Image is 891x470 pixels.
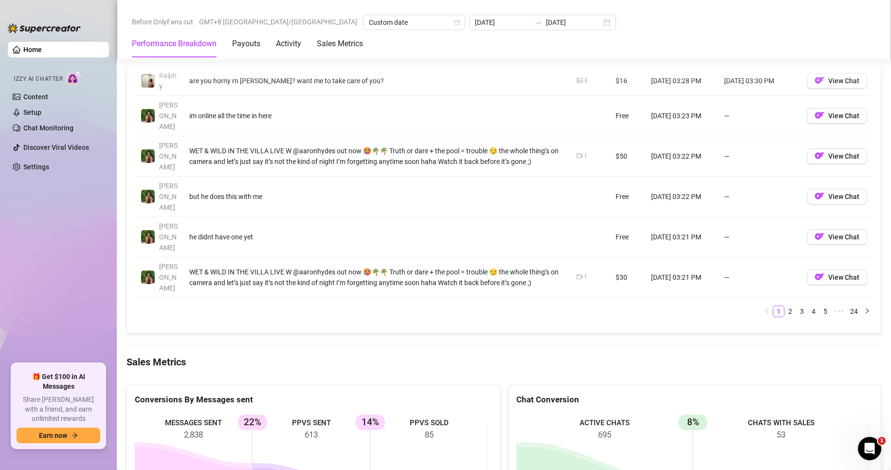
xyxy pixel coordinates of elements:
[610,177,645,217] td: Free
[828,152,859,160] span: View Chat
[784,306,796,317] li: 2
[454,19,460,25] span: calendar
[23,108,41,116] a: Setup
[807,195,867,202] a: OFView Chat
[858,437,881,460] iframe: Intercom live chat
[317,38,363,50] div: Sales Metrics
[189,110,565,121] div: im online all the time in here
[475,17,530,28] input: Start date
[159,101,178,130] span: [PERSON_NAME]
[815,110,824,120] img: OF
[17,395,100,424] span: Share [PERSON_NAME] with a friend, and earn unlimited rewards
[819,306,831,317] li: 5
[39,432,67,439] span: Earn now
[189,75,565,86] div: are you horny rn [PERSON_NAME]? want me to take care of you?
[159,182,178,211] span: [PERSON_NAME]
[232,38,260,50] div: Payouts
[828,273,859,281] span: View Chat
[132,38,217,50] div: Performance Breakdown
[807,154,867,162] a: OFView Chat
[718,66,801,96] td: [DATE] 03:30 PM
[645,177,718,217] td: [DATE] 03:22 PM
[861,306,873,317] li: Next Page
[546,17,601,28] input: End date
[189,191,565,202] div: but he does this with me
[141,109,155,123] img: Nathaniel
[141,190,155,203] img: Nathaniel
[761,306,773,317] button: left
[807,229,867,245] button: OFView Chat
[828,77,859,85] span: View Chat
[23,46,42,54] a: Home
[584,76,587,85] div: 3
[127,355,881,369] h4: Sales Metrics
[807,189,867,204] button: OFView Chat
[847,306,861,317] a: 24
[828,233,859,241] span: View Chat
[645,66,718,96] td: [DATE] 03:28 PM
[807,275,867,283] a: OFView Chat
[807,114,867,122] a: OFView Chat
[141,74,155,88] img: Ralphy
[718,257,801,298] td: —
[135,393,492,406] div: Conversions By Messages sent
[189,232,565,242] div: he didnt have one yet
[718,177,801,217] td: —
[141,149,155,163] img: Nathaniel
[645,217,718,257] td: [DATE] 03:21 PM
[831,306,847,317] li: Next 5 Pages
[807,108,867,124] button: OFView Chat
[807,235,867,243] a: OFView Chat
[577,77,582,83] span: picture
[645,96,718,136] td: [DATE] 03:23 PM
[815,232,824,241] img: OF
[159,263,178,292] span: [PERSON_NAME]
[199,15,357,29] span: GMT+8 [GEOGRAPHIC_DATA]/[GEOGRAPHIC_DATA]
[534,18,542,26] span: swap-right
[645,257,718,298] td: [DATE] 03:21 PM
[23,144,89,151] a: Discover Viral Videos
[14,74,63,84] span: Izzy AI Chatter
[808,306,819,317] li: 4
[577,274,582,280] span: video-camera
[23,163,49,171] a: Settings
[807,270,867,285] button: OFView Chat
[189,267,565,288] div: WET & WILD IN THE VILLA LIVE W @aaronhydes out now 🥵🌴🌴 Truth or dare + the pool = trouble 😏 the w...
[159,222,178,252] span: [PERSON_NAME]
[807,79,867,87] a: OFView Chat
[864,308,870,314] span: right
[764,308,770,314] span: left
[577,153,582,159] span: video-camera
[718,217,801,257] td: —
[815,75,824,85] img: OF
[17,428,100,443] button: Earn nowarrow-right
[141,271,155,284] img: Nathaniel
[815,272,824,282] img: OF
[276,38,301,50] div: Activity
[8,23,81,33] img: logo-BBDzfeDw.svg
[645,136,718,177] td: [DATE] 03:22 PM
[369,15,459,30] span: Custom date
[807,148,867,164] button: OFView Chat
[23,93,48,101] a: Content
[785,306,796,317] a: 2
[71,432,78,439] span: arrow-right
[610,257,645,298] td: $30
[534,18,542,26] span: to
[761,306,773,317] li: Previous Page
[820,306,831,317] a: 5
[610,66,645,96] td: $16
[878,437,886,445] span: 1
[189,145,565,167] div: WET & WILD IN THE VILLA LIVE W @aaronhydes out now 🥵🌴🌴 Truth or dare + the pool = trouble 😏 the w...
[159,42,177,60] span: Ralphy
[773,306,784,317] li: 1
[815,151,824,161] img: OF
[67,71,82,85] img: AI Chatter
[718,96,801,136] td: —
[828,193,859,200] span: View Chat
[610,96,645,136] td: Free
[718,136,801,177] td: —
[132,15,193,29] span: Before OnlyFans cut
[584,272,587,282] div: 1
